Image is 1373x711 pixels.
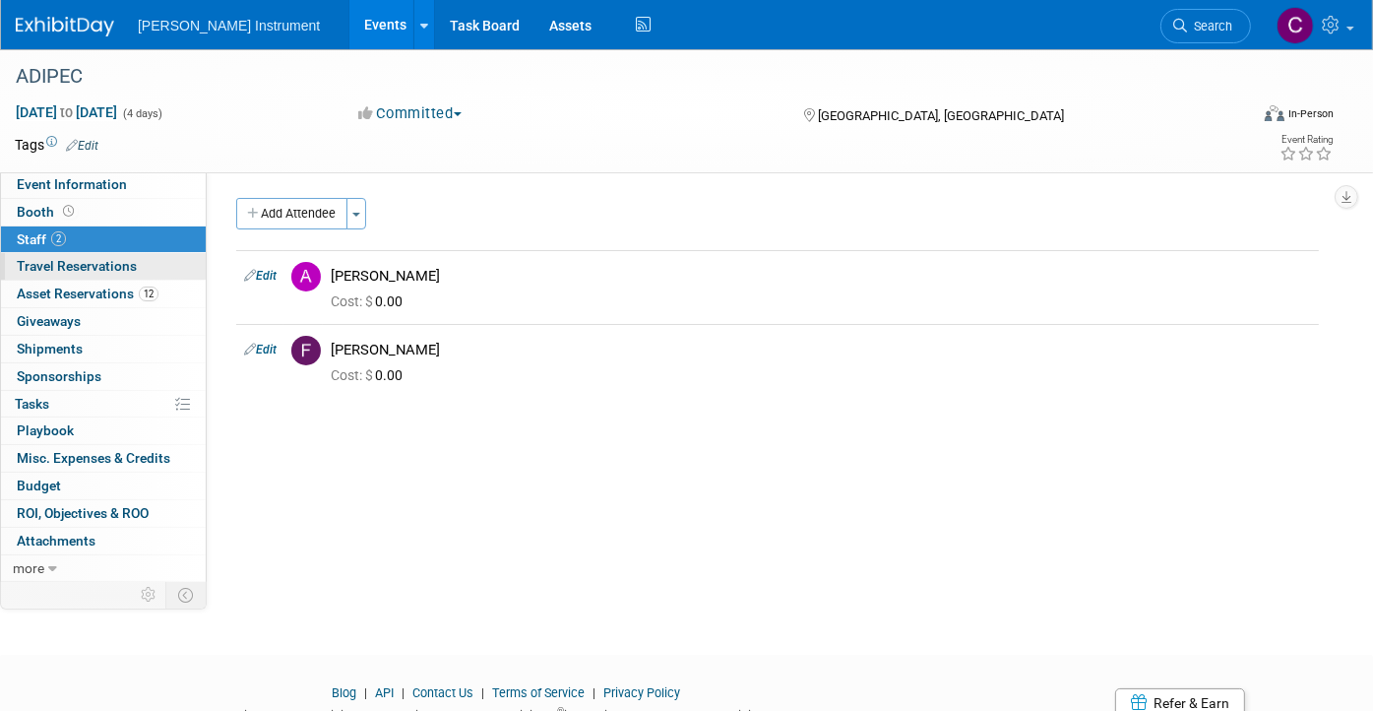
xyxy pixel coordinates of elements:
[17,313,81,329] span: Giveaways
[66,139,98,153] a: Edit
[121,107,162,120] span: (4 days)
[331,293,375,309] span: Cost: $
[17,368,101,384] span: Sponsorships
[1,253,206,280] a: Travel Reservations
[1,418,206,444] a: Playbook
[1,391,206,418] a: Tasks
[17,176,127,192] span: Event Information
[17,533,95,549] span: Attachments
[166,582,207,608] td: Toggle Event Tabs
[291,336,321,365] img: F.jpg
[17,286,158,301] span: Asset Reservations
[588,685,600,700] span: |
[1279,135,1333,145] div: Event Rating
[331,367,410,383] span: 0.00
[51,231,66,246] span: 2
[1,528,206,554] a: Attachments
[244,343,277,356] a: Edit
[1187,19,1232,33] span: Search
[15,396,49,412] span: Tasks
[397,685,409,700] span: |
[236,198,347,229] button: Add Attendee
[603,685,680,700] a: Privacy Policy
[17,478,61,493] span: Budget
[13,560,44,576] span: more
[1,308,206,335] a: Giveaways
[17,231,66,247] span: Staff
[492,685,585,700] a: Terms of Service
[17,450,170,466] span: Misc. Expenses & Credits
[1,281,206,307] a: Asset Reservations12
[1,199,206,226] a: Booth
[818,108,1064,123] span: [GEOGRAPHIC_DATA], [GEOGRAPHIC_DATA]
[332,685,356,700] a: Blog
[1287,106,1334,121] div: In-Person
[15,135,98,155] td: Tags
[1,336,206,362] a: Shipments
[16,17,114,36] img: ExhibitDay
[17,422,74,438] span: Playbook
[15,103,118,121] span: [DATE] [DATE]
[1265,105,1284,121] img: Format-Inperson.png
[375,685,394,700] a: API
[331,293,410,309] span: 0.00
[1,473,206,499] a: Budget
[476,685,489,700] span: |
[132,582,166,608] td: Personalize Event Tab Strip
[17,341,83,356] span: Shipments
[291,262,321,291] img: A.jpg
[412,685,473,700] a: Contact Us
[57,104,76,120] span: to
[17,204,78,220] span: Booth
[1139,102,1334,132] div: Event Format
[331,267,1311,286] div: [PERSON_NAME]
[1,363,206,390] a: Sponsorships
[59,204,78,219] span: Booth not reserved yet
[1160,9,1251,43] a: Search
[17,258,137,274] span: Travel Reservations
[1277,7,1314,44] img: Christine Batycki
[244,269,277,283] a: Edit
[1,445,206,472] a: Misc. Expenses & Credits
[1,500,206,527] a: ROI, Objectives & ROO
[9,59,1221,95] div: ADIPEC
[331,341,1311,359] div: [PERSON_NAME]
[352,103,469,124] button: Committed
[1,226,206,253] a: Staff2
[139,287,158,301] span: 12
[1,171,206,198] a: Event Information
[359,685,372,700] span: |
[1,555,206,582] a: more
[331,367,375,383] span: Cost: $
[138,18,320,33] span: [PERSON_NAME] Instrument
[17,505,149,521] span: ROI, Objectives & ROO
